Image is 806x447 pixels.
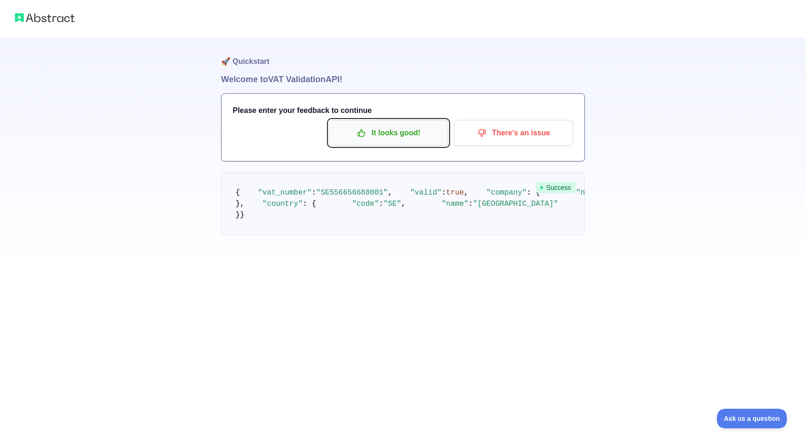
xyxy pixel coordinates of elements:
[352,200,379,208] span: "code"
[401,200,406,208] span: ,
[383,200,401,208] span: "SE"
[536,182,576,193] span: Success
[303,200,316,208] span: : {
[461,125,566,141] p: There's an issue
[312,189,316,197] span: :
[236,189,240,197] span: {
[329,120,448,146] button: It looks good!
[263,200,303,208] span: "country"
[15,11,75,24] img: Abstract logo
[379,200,383,208] span: :
[717,409,787,428] iframe: Toggle Customer Support
[468,200,473,208] span: :
[410,189,441,197] span: "valid"
[446,189,464,197] span: true
[576,189,603,197] span: "name"
[464,189,469,197] span: ,
[442,200,469,208] span: "name"
[486,189,527,197] span: "company"
[221,73,585,86] h1: Welcome to VAT Validation API!
[258,189,312,197] span: "vat_number"
[388,189,392,197] span: ,
[221,37,585,73] h1: 🚀 Quickstart
[233,105,573,116] h3: Please enter your feedback to continue
[527,189,540,197] span: : {
[473,200,558,208] span: "[GEOGRAPHIC_DATA]"
[454,120,573,146] button: There's an issue
[336,125,441,141] p: It looks good!
[316,189,388,197] span: "SE556656688001"
[442,189,446,197] span: :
